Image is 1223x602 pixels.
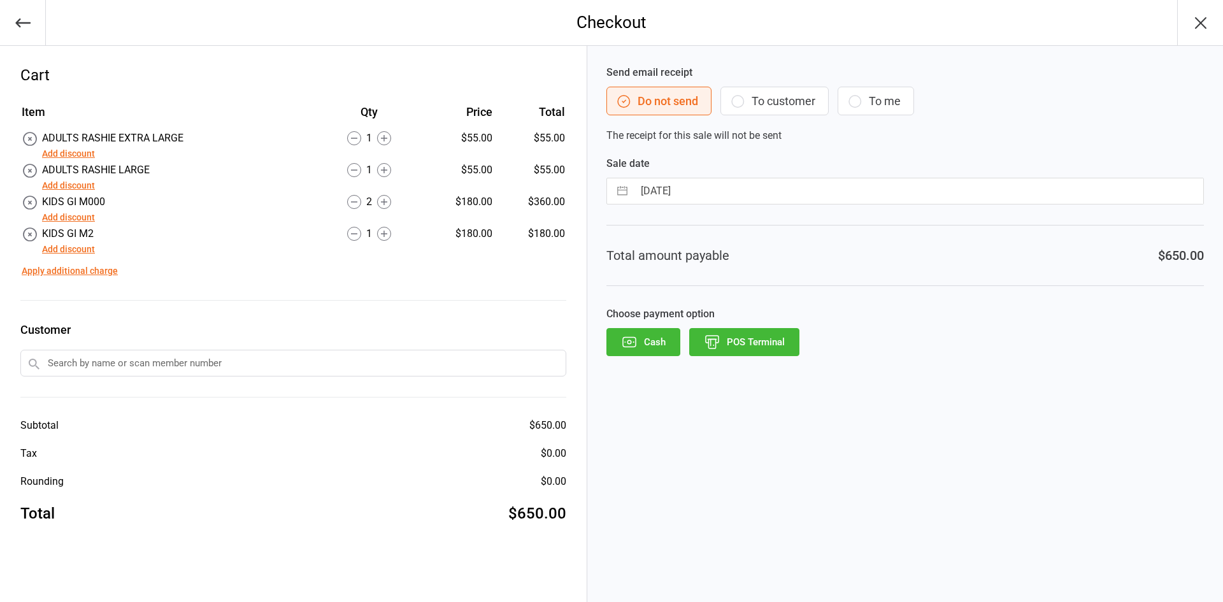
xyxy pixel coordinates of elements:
button: Do not send [606,87,712,115]
button: Add discount [42,243,95,256]
span: ADULTS RASHIE LARGE [42,164,150,176]
div: 1 [317,162,421,178]
div: Tax [20,446,37,461]
th: Total [497,103,564,129]
div: 1 [317,131,421,146]
div: Rounding [20,474,64,489]
div: $55.00 [422,162,492,178]
div: 1 [317,226,421,241]
div: $180.00 [422,226,492,241]
div: $650.00 [529,418,566,433]
div: Total [20,502,55,525]
button: Add discount [42,179,95,192]
td: $55.00 [497,162,564,193]
div: $0.00 [541,446,566,461]
div: $650.00 [1158,246,1204,265]
div: $180.00 [422,194,492,210]
button: To customer [720,87,829,115]
div: $650.00 [508,502,566,525]
th: Qty [317,103,421,129]
span: ADULTS RASHIE EXTRA LARGE [42,132,183,144]
label: Customer [20,321,566,338]
div: 2 [317,194,421,210]
button: Apply additional charge [22,264,118,278]
button: To me [838,87,914,115]
button: Cash [606,328,680,356]
div: $0.00 [541,474,566,489]
label: Choose payment option [606,306,1204,322]
span: KIDS GI M2 [42,227,94,240]
div: The receipt for this sale will not be sent [606,65,1204,143]
div: $55.00 [422,131,492,146]
td: $180.00 [497,226,564,257]
td: $55.00 [497,131,564,161]
button: Add discount [42,147,95,161]
td: $360.00 [497,194,564,225]
th: Item [22,103,315,129]
div: Price [422,103,492,120]
button: POS Terminal [689,328,799,356]
span: KIDS GI M000 [42,196,105,208]
div: Subtotal [20,418,59,433]
input: Search by name or scan member number [20,350,566,376]
div: Total amount payable [606,246,729,265]
label: Sale date [606,156,1204,171]
div: Cart [20,64,566,87]
label: Send email receipt [606,65,1204,80]
button: Add discount [42,211,95,224]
